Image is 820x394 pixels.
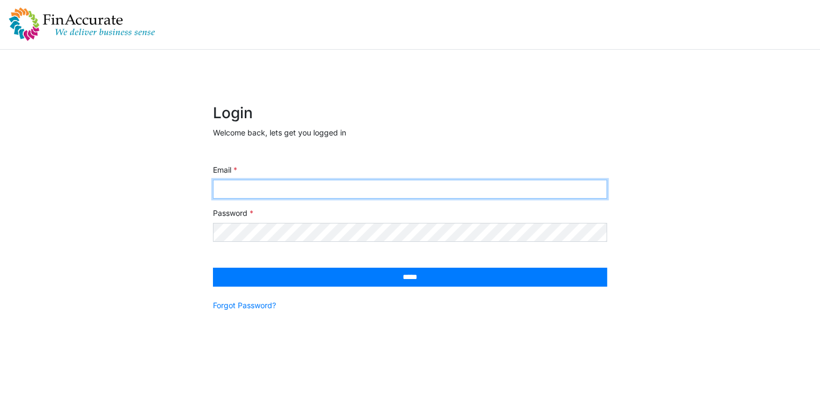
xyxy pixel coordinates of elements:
h2: Login [213,104,607,123]
a: Forgot Password? [213,300,276,311]
label: Email [213,164,237,175]
p: Welcome back, lets get you logged in [213,127,607,138]
img: spp logo [9,7,155,42]
label: Password [213,207,253,219]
